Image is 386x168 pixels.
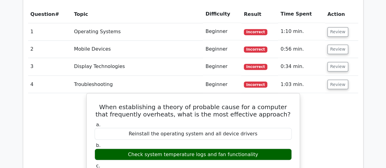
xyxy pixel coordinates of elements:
[244,81,267,88] span: Incorrect
[94,103,292,118] h5: When establishing a theory of probable cause for a computer that frequently overheats, what is th...
[28,41,72,58] td: 2
[203,58,241,75] td: Beginner
[71,76,203,93] td: Troubleshooting
[28,23,72,40] td: 1
[278,41,325,58] td: 0:56 min.
[203,23,241,40] td: Beginner
[244,29,267,35] span: Incorrect
[71,5,203,23] th: Topic
[31,11,55,17] span: Question
[71,23,203,40] td: Operating Systems
[96,121,101,127] span: a.
[278,76,325,93] td: 1:03 min.
[28,58,72,75] td: 3
[71,41,203,58] td: Mobile Devices
[241,5,278,23] th: Result
[28,76,72,93] td: 4
[278,23,325,40] td: 1:10 min.
[95,148,292,160] div: Check system temperature logs and fan functionality
[203,76,241,93] td: Beginner
[203,41,241,58] td: Beginner
[327,45,348,54] button: Review
[327,62,348,71] button: Review
[203,5,241,23] th: Difficulty
[244,46,267,52] span: Incorrect
[28,5,72,23] th: #
[325,5,358,23] th: Action
[244,64,267,70] span: Incorrect
[71,58,203,75] td: Display Technologies
[278,5,325,23] th: Time Spent
[95,128,292,140] div: Reinstall the operating system and all device drivers
[278,58,325,75] td: 0:34 min.
[327,27,348,37] button: Review
[96,142,101,148] span: b.
[327,80,348,89] button: Review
